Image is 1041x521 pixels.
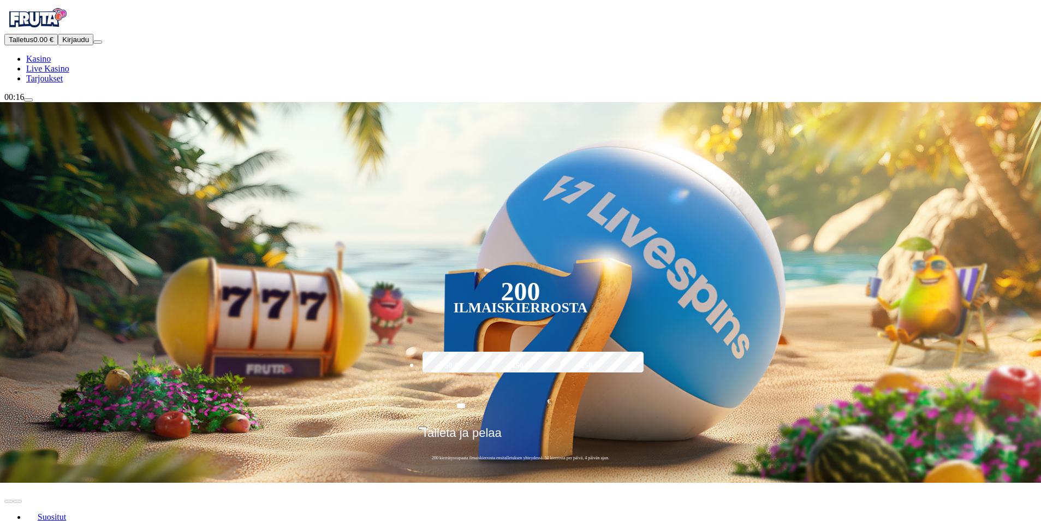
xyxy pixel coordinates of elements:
span: 200 kierrätysvapaata ilmaiskierrosta ensitalletuksen yhteydessä. 50 kierrosta per päivä, 4 päivän... [418,455,623,461]
span: € [427,423,430,429]
button: menu [93,40,102,44]
a: Fruta [4,24,70,33]
span: Kasino [26,54,51,63]
img: Fruta [4,4,70,32]
nav: Primary [4,4,1037,84]
span: Kirjaudu [62,35,89,44]
label: 150 € [489,350,552,382]
button: next slide [13,500,22,503]
button: Talletusplus icon0.00 € [4,34,58,45]
button: live-chat [24,98,33,102]
span: Talletus [9,35,33,44]
span: 0.00 € [33,35,53,44]
button: prev slide [4,500,13,503]
span: Live Kasino [26,64,69,73]
a: gift-inverted iconTarjoukset [26,74,63,83]
button: Talleta ja pelaa [418,425,623,448]
span: Tarjoukset [26,74,63,83]
div: Ilmaiskierrosta [454,301,588,315]
a: diamond iconKasino [26,54,51,63]
label: 250 € [558,350,621,382]
button: Kirjaudu [58,34,93,45]
span: Talleta ja pelaa [421,426,502,448]
span: € [548,396,551,407]
a: poker-chip iconLive Kasino [26,64,69,73]
label: 50 € [420,350,483,382]
div: 200 [501,285,540,298]
span: 00:16 [4,92,24,102]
